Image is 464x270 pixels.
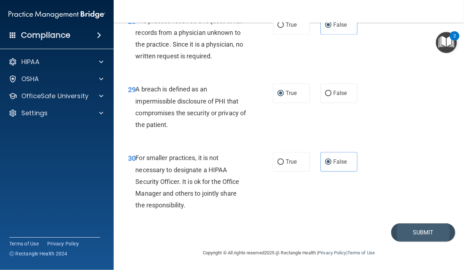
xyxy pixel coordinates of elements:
input: True [277,159,284,165]
a: OfficeSafe University [9,92,103,100]
input: False [325,22,331,28]
a: Settings [9,109,103,117]
span: 29 [128,85,136,94]
h4: Compliance [21,30,70,40]
div: Copyright © All rights reserved 2025 @ Rectangle Health | | [159,242,419,264]
a: Terms of Use [347,250,375,255]
span: True [286,90,297,96]
button: Open Resource Center, 2 new notifications [436,32,457,53]
a: Terms of Use [9,240,39,247]
div: 2 [453,36,456,45]
span: A breach is defined as an impermissible disclosure of PHI that compromises the security or privac... [135,85,246,128]
p: OSHA [21,75,39,83]
a: Privacy Policy [318,250,346,255]
span: False [333,21,347,28]
p: HIPAA [21,58,39,66]
span: False [333,90,347,96]
span: True [286,21,297,28]
span: False [333,158,347,165]
span: 28 [128,17,136,26]
input: True [277,22,284,28]
p: OfficeSafe University [21,92,88,100]
a: OSHA [9,75,103,83]
span: True [286,158,297,165]
p: Settings [21,109,48,117]
span: For smaller practices, it is not necessary to designate a HIPAA Security Officer. It is ok for th... [135,154,239,209]
img: PMB logo [9,7,105,22]
span: 30 [128,154,136,163]
span: Ⓒ Rectangle Health 2024 [9,250,68,257]
a: Privacy Policy [47,240,79,247]
input: False [325,91,331,96]
input: False [325,159,331,165]
input: True [277,91,284,96]
a: HIPAA [9,58,103,66]
button: Submit [391,223,455,242]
